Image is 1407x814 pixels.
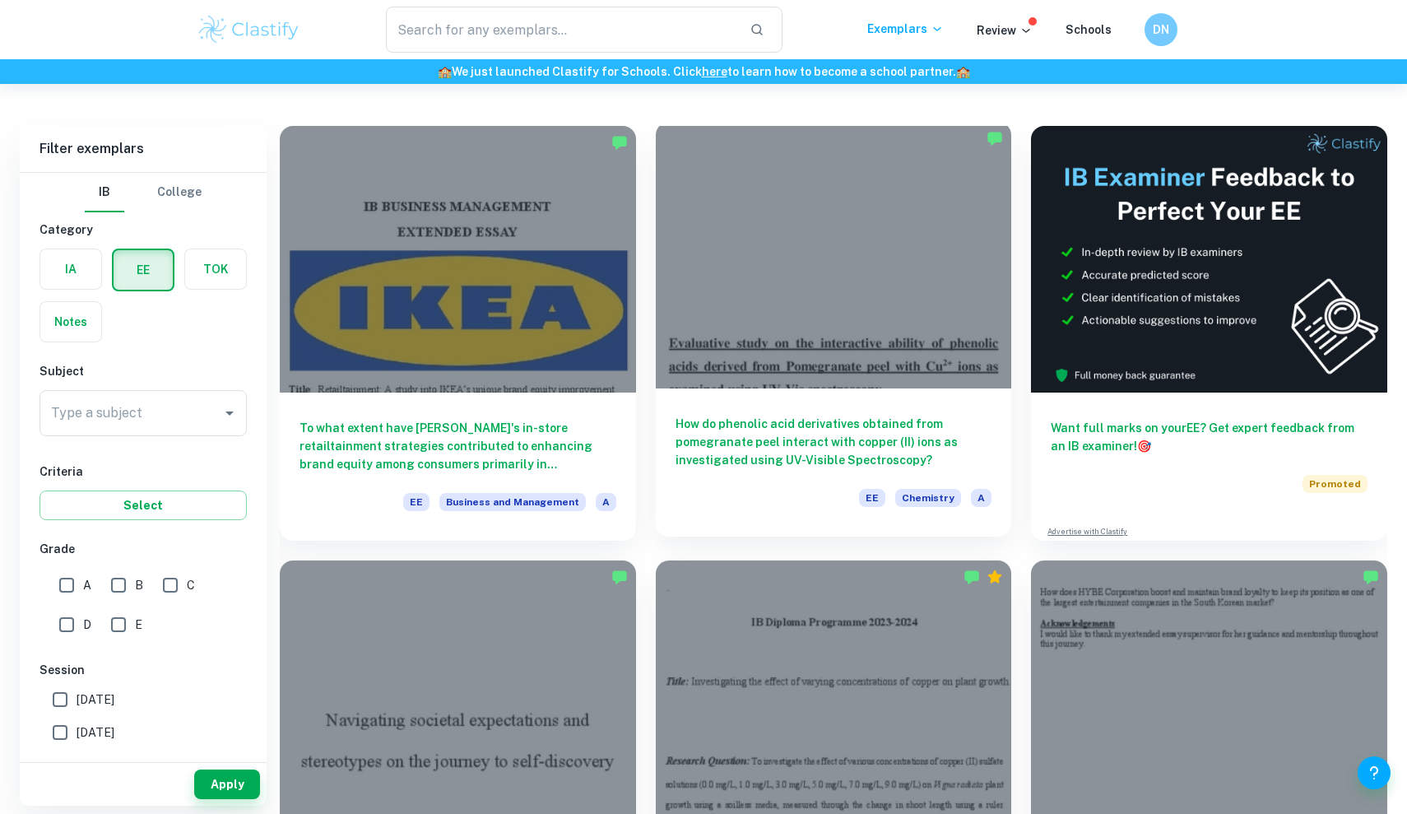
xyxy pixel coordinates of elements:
span: A [596,493,616,511]
a: How do phenolic acid derivatives obtained from pomegranate peel interact with copper (II) ions as... [656,126,1012,541]
span: EE [403,493,430,511]
span: D [83,616,91,634]
button: EE [114,250,173,290]
span: B [135,576,143,594]
a: To what extent have [PERSON_NAME]'s in-store retailtainment strategies contributed to enhancing b... [280,126,636,541]
span: EE [859,489,885,507]
span: Promoted [1303,475,1368,493]
a: Want full marks on yourEE? Get expert feedback from an IB examiner!PromotedAdvertise with Clastify [1031,126,1387,541]
img: Marked [987,130,1003,147]
span: 🎯 [1137,440,1151,453]
p: Review [977,21,1033,40]
button: Open [218,402,241,425]
span: Chemistry [895,489,961,507]
h6: Criteria [39,463,247,481]
img: Marked [964,569,980,585]
img: Marked [611,569,628,585]
span: 🏫 [956,65,970,78]
span: A [83,576,91,594]
span: [DATE] [77,723,114,742]
h6: Category [39,221,247,239]
a: here [702,65,727,78]
h6: Subject [39,362,247,380]
span: E [135,616,142,634]
img: Marked [1363,569,1379,585]
button: College [157,173,202,212]
p: Exemplars [867,20,944,38]
span: C [187,576,195,594]
a: Schools [1066,23,1112,36]
h6: Session [39,661,247,679]
span: A [971,489,991,507]
button: IA [40,249,101,289]
button: Help and Feedback [1358,756,1391,789]
span: 🏫 [438,65,452,78]
h6: We just launched Clastify for Schools. Click to learn how to become a school partner. [3,63,1404,81]
img: Clastify logo [197,13,301,46]
h6: DN [1152,21,1171,39]
img: Thumbnail [1031,126,1387,393]
button: Notes [40,302,101,342]
h6: Want full marks on your EE ? Get expert feedback from an IB examiner! [1051,419,1368,455]
button: DN [1145,13,1177,46]
div: Premium [987,569,1003,585]
button: Apply [194,770,260,799]
button: TOK [185,249,246,289]
h6: Filter exemplars [20,126,267,172]
h6: Grade [39,540,247,558]
input: Search for any exemplars... [386,7,736,53]
h6: How do phenolic acid derivatives obtained from pomegranate peel interact with copper (II) ions as... [676,415,992,469]
a: Advertise with Clastify [1047,526,1127,537]
div: Filter type choice [85,173,202,212]
h6: To what extent have [PERSON_NAME]'s in-store retailtainment strategies contributed to enhancing b... [300,419,616,473]
span: Business and Management [439,493,586,511]
span: [DATE] [77,691,114,709]
button: IB [85,173,124,212]
img: Marked [611,134,628,151]
button: Select [39,491,247,520]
